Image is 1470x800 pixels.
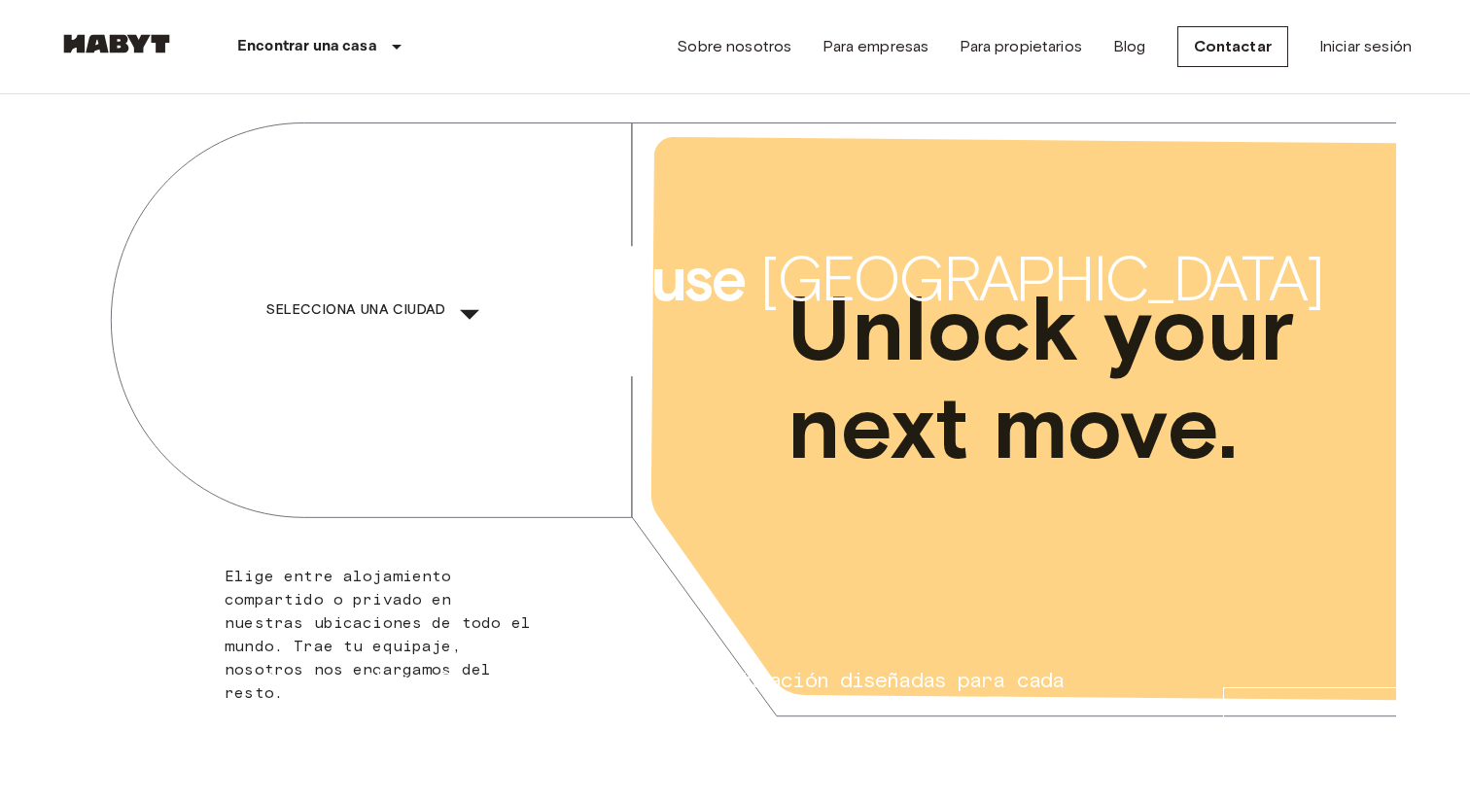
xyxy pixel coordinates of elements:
[262,667,1064,719] span: Descubre Habyt Flex, estancias de corta duración diseñadas para cada movimiento.
[677,35,791,58] a: Sobre nosotros
[1177,26,1288,67] a: Contactar
[237,35,377,58] p: Encontrar una casa
[1223,687,1425,728] a: Encuentra una estancia
[266,298,445,323] span: Selecciona una ciudad
[759,240,1322,318] span: [GEOGRAPHIC_DATA]
[1113,35,1146,58] a: Blog
[822,35,928,58] a: Para empresas
[402,240,744,318] span: Owen House
[1240,696,1409,719] p: Encuentra una estancia
[58,34,175,53] img: Habyt
[960,35,1082,58] a: Para propietarios
[259,269,500,352] button: Selecciona una ciudad
[1319,35,1412,58] a: Iniciar sesión
[787,280,1316,476] span: Unlock your next move.
[225,567,531,702] span: Elige entre alojamiento compartido o privado en nuestras ubicaciones de todo el mundo. Trae tu eq...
